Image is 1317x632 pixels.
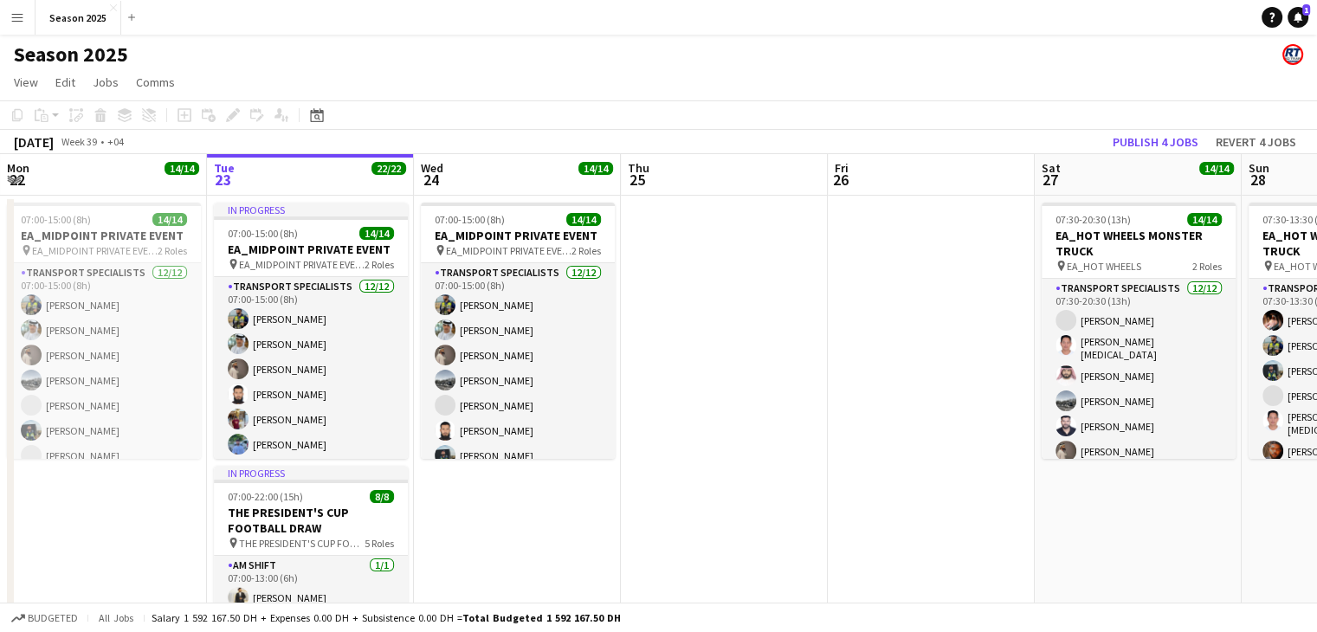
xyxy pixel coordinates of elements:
[1042,203,1236,459] app-job-card: 07:30-20:30 (13h)14/14EA_HOT WHEELS MONSTER TRUCK EA_HOT WHEELS2 RolesTransport Specialists12/120...
[365,537,394,550] span: 5 Roles
[228,490,303,503] span: 07:00-22:00 (15h)
[435,213,505,226] span: 07:00-15:00 (8h)
[32,244,158,257] span: EA_MIDPOINT PRIVATE EVENT
[418,170,443,190] span: 24
[1106,131,1205,153] button: Publish 4 jobs
[1302,4,1310,16] span: 1
[9,609,81,628] button: Budgeted
[1042,228,1236,259] h3: EA_HOT WHEELS MONSTER TRUCK
[1187,213,1222,226] span: 14/14
[228,227,298,240] span: 07:00-15:00 (8h)
[152,611,621,624] div: Salary 1 592 167.50 DH + Expenses 0.00 DH + Subsistence 0.00 DH =
[7,228,201,243] h3: EA_MIDPOINT PRIVATE EVENT
[14,42,128,68] h1: Season 2025
[421,160,443,176] span: Wed
[211,170,235,190] span: 23
[152,213,187,226] span: 14/14
[1282,44,1303,65] app-user-avatar: ROAD TRANSIT
[359,227,394,240] span: 14/14
[1249,160,1269,176] span: Sun
[628,160,649,176] span: Thu
[107,135,124,148] div: +04
[7,71,45,94] a: View
[36,1,121,35] button: Season 2025
[625,170,649,190] span: 25
[371,162,406,175] span: 22/22
[14,133,54,151] div: [DATE]
[57,135,100,148] span: Week 39
[165,162,199,175] span: 14/14
[239,537,365,550] span: THE PRESIDENT'S CUP FOOTBALL DRAW
[832,170,849,190] span: 26
[421,203,615,459] app-job-card: 07:00-15:00 (8h)14/14EA_MIDPOINT PRIVATE EVENT EA_MIDPOINT PRIVATE EVENT2 RolesTransport Speciali...
[1042,160,1061,176] span: Sat
[214,466,408,480] div: In progress
[214,277,408,612] app-card-role: Transport Specialists12/1207:00-15:00 (8h)[PERSON_NAME][PERSON_NAME][PERSON_NAME][PERSON_NAME][PE...
[7,203,201,459] app-job-card: 07:00-15:00 (8h)14/14EA_MIDPOINT PRIVATE EVENT EA_MIDPOINT PRIVATE EVENT2 RolesTransport Speciali...
[1056,213,1131,226] span: 07:30-20:30 (13h)
[579,177,612,190] div: 1 Job
[370,490,394,503] span: 8/8
[28,612,78,624] span: Budgeted
[239,258,365,271] span: EA_MIDPOINT PRIVATE EVENT
[214,505,408,536] h3: THE PRESIDENT'S CUP FOOTBALL DRAW
[214,203,408,459] app-job-card: In progress07:00-15:00 (8h)14/14EA_MIDPOINT PRIVATE EVENT EA_MIDPOINT PRIVATE EVENT2 RolesTranspo...
[1288,7,1308,28] a: 1
[95,611,137,624] span: All jobs
[578,162,613,175] span: 14/14
[421,228,615,243] h3: EA_MIDPOINT PRIVATE EVENT
[4,170,29,190] span: 22
[48,71,82,94] a: Edit
[93,74,119,90] span: Jobs
[158,244,187,257] span: 2 Roles
[1200,177,1233,190] div: 1 Job
[1199,162,1234,175] span: 14/14
[571,244,601,257] span: 2 Roles
[7,160,29,176] span: Mon
[214,556,408,615] app-card-role: AM SHIFT1/107:00-13:00 (6h)[PERSON_NAME]
[1067,260,1141,273] span: EA_HOT WHEELS
[214,160,235,176] span: Tue
[1209,131,1303,153] button: Revert 4 jobs
[1192,260,1222,273] span: 2 Roles
[21,213,91,226] span: 07:00-15:00 (8h)
[1246,170,1269,190] span: 28
[421,263,615,598] app-card-role: Transport Specialists12/1207:00-15:00 (8h)[PERSON_NAME][PERSON_NAME][PERSON_NAME][PERSON_NAME][PE...
[372,177,405,190] div: 2 Jobs
[165,177,198,190] div: 1 Job
[7,263,201,598] app-card-role: Transport Specialists12/1207:00-15:00 (8h)[PERSON_NAME][PERSON_NAME][PERSON_NAME][PERSON_NAME][PE...
[14,74,38,90] span: View
[86,71,126,94] a: Jobs
[55,74,75,90] span: Edit
[129,71,182,94] a: Comms
[1042,279,1236,619] app-card-role: Transport Specialists12/1207:30-20:30 (13h)[PERSON_NAME][PERSON_NAME][MEDICAL_DATA][PERSON_NAME][...
[835,160,849,176] span: Fri
[462,611,621,624] span: Total Budgeted 1 592 167.50 DH
[214,242,408,257] h3: EA_MIDPOINT PRIVATE EVENT
[446,244,571,257] span: EA_MIDPOINT PRIVATE EVENT
[566,213,601,226] span: 14/14
[365,258,394,271] span: 2 Roles
[136,74,175,90] span: Comms
[214,203,408,216] div: In progress
[1039,170,1061,190] span: 27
